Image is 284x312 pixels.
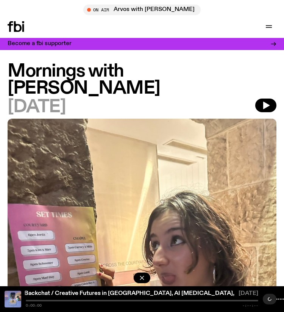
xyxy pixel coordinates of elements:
[8,41,72,47] h3: Become a fbi supporter
[242,304,258,307] span: -:--:--
[26,304,42,307] span: 0:00:00
[8,99,66,116] span: [DATE]
[239,291,258,298] span: [DATE]
[83,5,201,15] button: On AirArvos with [PERSON_NAME]
[8,63,276,97] h1: Mornings with [PERSON_NAME]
